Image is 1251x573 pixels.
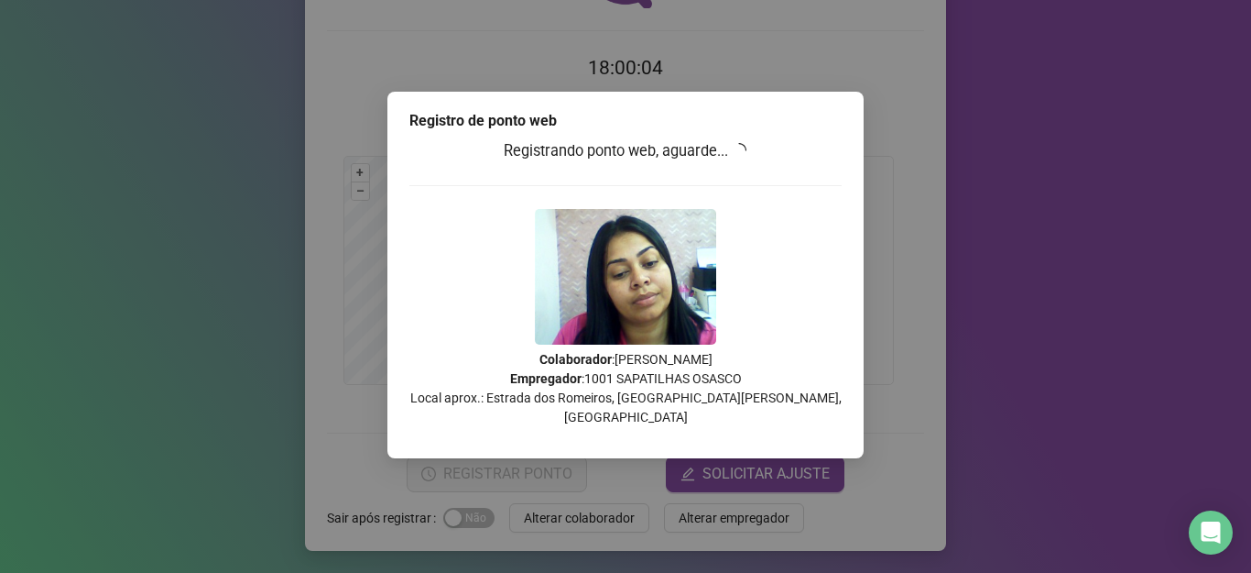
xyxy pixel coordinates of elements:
strong: Empregador [510,371,582,386]
span: loading [732,143,746,158]
strong: Colaborador [539,352,612,367]
img: 2Q== [535,209,716,345]
div: Open Intercom Messenger [1189,511,1233,555]
div: Registro de ponto web [409,110,842,132]
p: : [PERSON_NAME] : 1001 SAPATILHAS OSASCO Local aprox.: Estrada dos Romeiros, [GEOGRAPHIC_DATA][PE... [409,350,842,427]
h3: Registrando ponto web, aguarde... [409,139,842,163]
